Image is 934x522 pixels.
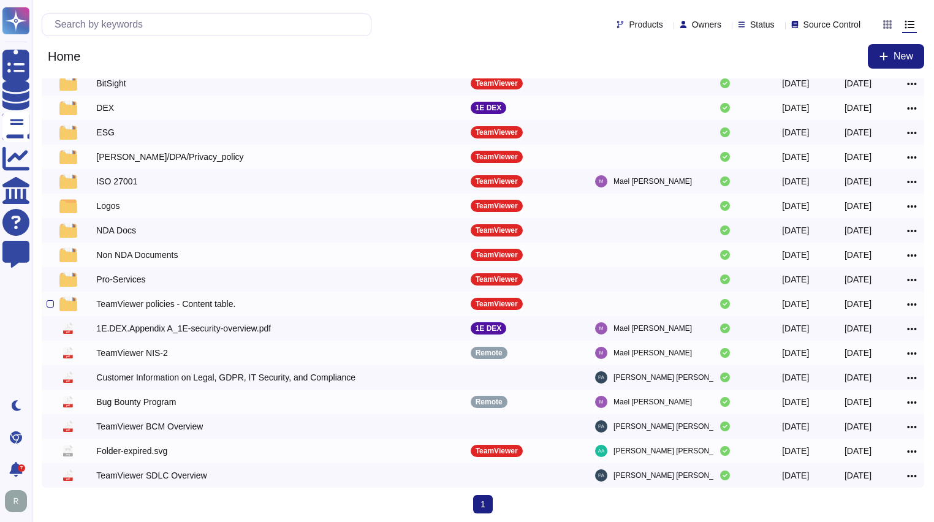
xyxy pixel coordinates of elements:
p: TeamViewer [476,202,518,210]
p: TeamViewer [476,80,518,87]
div: Logos [96,200,120,212]
img: user [595,322,607,335]
p: TeamViewer [476,300,518,308]
div: [DATE] [782,322,809,335]
div: TeamViewer BCM Overview [96,420,203,433]
img: folder [59,76,77,91]
img: user [595,396,607,408]
div: TeamViewer SDLC Overview [96,469,207,482]
div: TeamViewer NIS-2 [96,347,167,359]
div: [DATE] [782,420,809,433]
p: TeamViewer [476,251,518,259]
span: Owners [692,20,721,29]
img: folder [59,297,77,311]
div: BitSight [96,77,126,89]
div: 7 [18,464,25,472]
span: Status [750,20,775,29]
div: [DATE] [845,445,871,457]
p: TeamViewer [476,227,518,234]
span: 1 [473,495,493,513]
div: [DATE] [782,151,809,163]
div: [DATE] [782,371,809,384]
div: 1E.DEX.Appendix A_1E-security-overview.pdf [96,322,271,335]
img: user [595,469,607,482]
div: [DATE] [782,77,809,89]
span: [PERSON_NAME] [PERSON_NAME] [613,420,737,433]
button: New [868,44,924,69]
p: 1E DEX [476,325,502,332]
span: Mael [PERSON_NAME] [613,322,692,335]
div: [DATE] [782,347,809,359]
div: [DATE] [782,175,809,187]
div: [DATE] [782,102,809,114]
div: [DATE] [845,151,871,163]
p: 1E DEX [476,104,502,112]
div: [DATE] [845,347,871,359]
div: ISO 27001 [96,175,137,187]
img: folder [59,149,77,164]
img: user [595,347,607,359]
span: [PERSON_NAME] [PERSON_NAME] [613,445,737,457]
div: [DATE] [782,249,809,261]
div: [DATE] [782,298,809,310]
span: Home [42,47,86,66]
div: [DATE] [845,469,871,482]
div: [DATE] [782,273,809,286]
span: [PERSON_NAME] [PERSON_NAME] [613,371,737,384]
p: TeamViewer [476,276,518,283]
span: Products [629,20,663,29]
img: folder [59,174,77,189]
div: [DATE] [845,371,871,384]
div: [DATE] [782,469,809,482]
img: user [5,490,27,512]
div: [DATE] [845,200,871,212]
img: user [595,371,607,384]
img: user [595,445,607,457]
div: DEX [96,102,114,114]
p: TeamViewer [476,129,518,136]
div: [DATE] [845,102,871,114]
div: [DATE] [845,420,871,433]
p: TeamViewer [476,178,518,185]
div: [DATE] [782,200,809,212]
img: folder [59,100,77,115]
div: [DATE] [845,224,871,236]
div: NDA Docs [96,224,136,236]
p: TeamViewer [476,447,518,455]
p: Remote [476,398,503,406]
img: folder [59,125,77,140]
img: folder [59,248,77,262]
span: Source Control [803,20,860,29]
div: [DATE] [845,322,871,335]
div: [DATE] [845,77,871,89]
span: Mael [PERSON_NAME] [613,175,692,187]
div: [DATE] [782,445,809,457]
div: [DATE] [845,175,871,187]
input: Search by keywords [48,14,371,36]
span: Mael [PERSON_NAME] [613,396,692,408]
img: folder [59,272,77,287]
p: TeamViewer [476,153,518,161]
img: folder [59,223,77,238]
div: Pro-Services [96,273,145,286]
img: folder [59,199,77,213]
div: Folder-expired.svg [96,445,167,457]
div: TeamViewer policies - Content table. [96,298,235,310]
div: [DATE] [845,249,871,261]
div: Customer Information on Legal, GDPR, IT Security, and Compliance [96,371,355,384]
div: ESG [96,126,115,138]
div: [PERSON_NAME]/DPA/Privacy_policy [96,151,243,163]
img: user [595,420,607,433]
span: Mael [PERSON_NAME] [613,347,692,359]
div: [DATE] [845,126,871,138]
button: user [2,488,36,515]
img: user [595,175,607,187]
div: [DATE] [845,273,871,286]
div: [DATE] [845,298,871,310]
div: [DATE] [782,126,809,138]
div: [DATE] [845,396,871,408]
p: Remote [476,349,503,357]
div: [DATE] [782,396,809,408]
div: Bug Bounty Program [96,396,176,408]
span: New [894,51,913,61]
